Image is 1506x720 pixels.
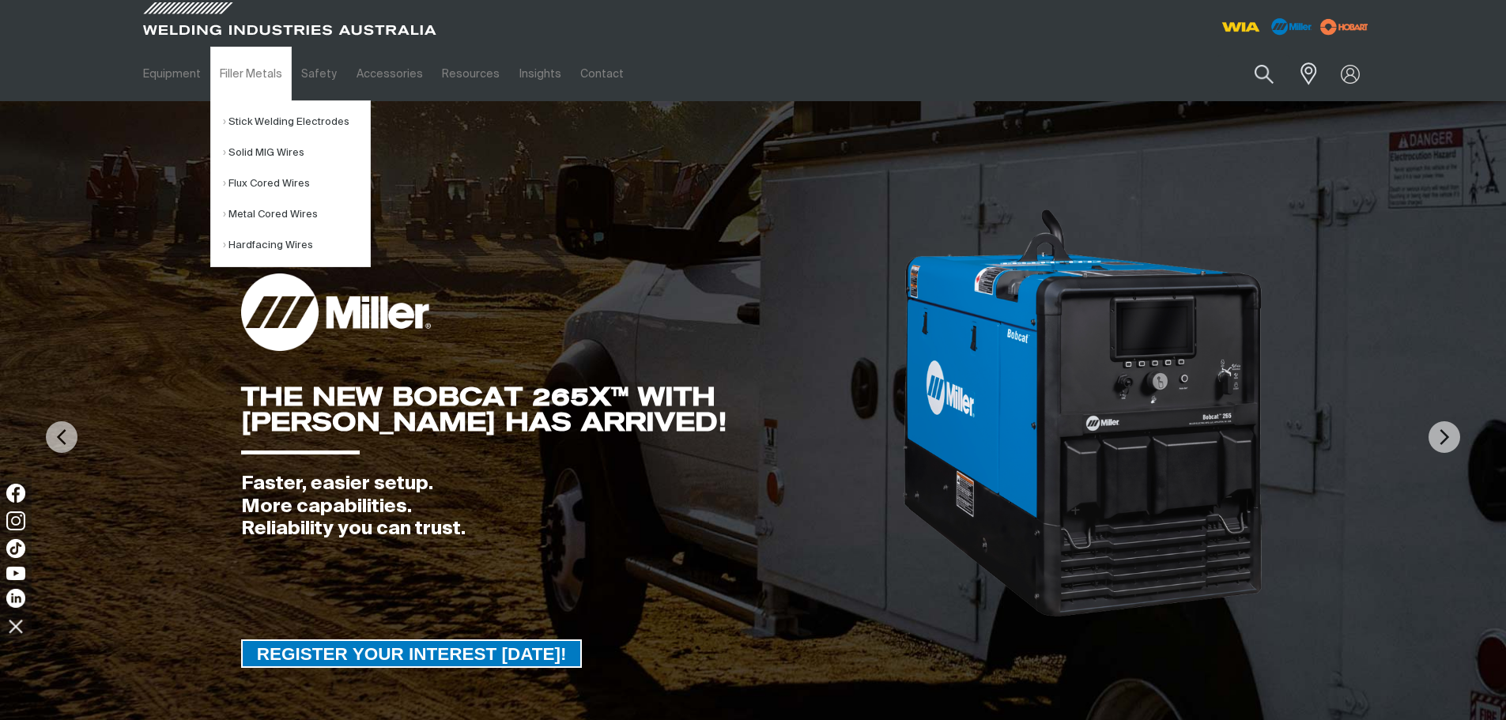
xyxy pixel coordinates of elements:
[1237,55,1291,92] button: Search products
[134,47,1063,101] nav: Main
[241,473,901,541] div: Faster, easier setup. More capabilities. Reliability you can trust.
[6,484,25,503] img: Facebook
[6,511,25,530] img: Instagram
[223,168,370,199] a: Flux Cored Wires
[243,639,581,668] span: REGISTER YOUR INTEREST [DATE]!
[1429,421,1460,453] img: NextArrow
[1217,55,1290,92] input: Product name or item number...
[6,589,25,608] img: LinkedIn
[2,613,29,639] img: hide socials
[241,384,901,435] div: THE NEW BOBCAT 265X™ WITH [PERSON_NAME] HAS ARRIVED!
[241,639,583,668] a: REGISTER YOUR INTEREST TODAY!
[210,47,292,101] a: Filler Metals
[292,47,346,101] a: Safety
[432,47,509,101] a: Resources
[134,47,210,101] a: Equipment
[571,47,633,101] a: Contact
[6,567,25,580] img: YouTube
[509,47,570,101] a: Insights
[223,138,370,168] a: Solid MIG Wires
[210,100,371,267] ul: Filler Metals Submenu
[347,47,432,101] a: Accessories
[6,539,25,558] img: TikTok
[223,107,370,138] a: Stick Welding Electrodes
[223,199,370,230] a: Metal Cored Wires
[46,421,77,453] img: PrevArrow
[1315,15,1373,39] img: miller
[223,230,370,261] a: Hardfacing Wires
